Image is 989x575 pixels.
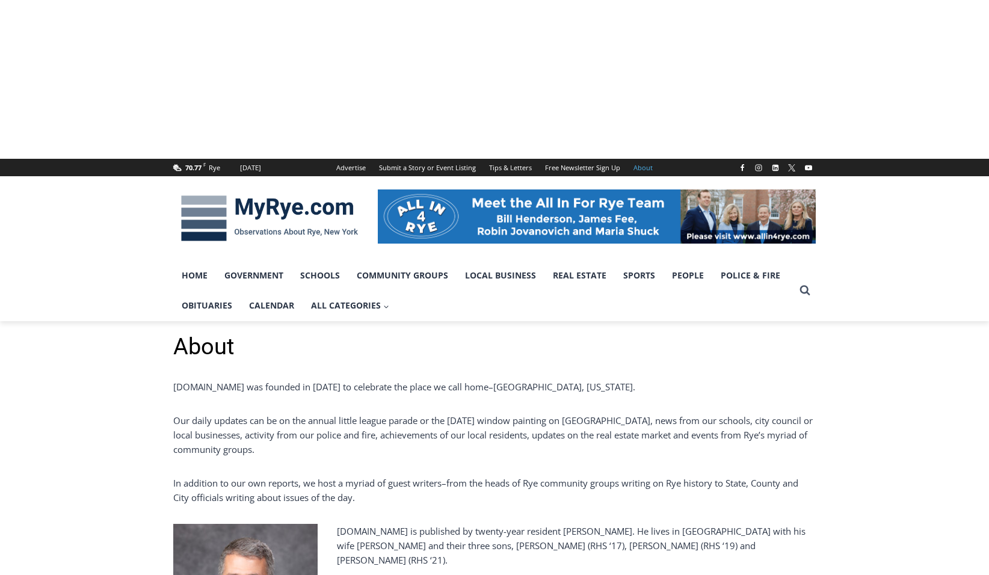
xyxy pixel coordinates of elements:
a: Government [216,260,292,291]
a: Calendar [241,291,303,321]
h1: About [173,333,816,361]
span: 70.77 [185,163,202,172]
a: About [627,159,659,176]
p: In addition to our own reports, we host a myriad of guest writers–from the heads of Rye community... [173,476,816,505]
img: All in for Rye [378,189,816,244]
a: Tips & Letters [482,159,538,176]
a: Obituaries [173,291,241,321]
a: All Categories [303,291,398,321]
button: View Search Form [794,280,816,301]
a: People [664,260,712,291]
a: Instagram [751,161,766,175]
nav: Secondary Navigation [330,159,659,176]
a: Sports [615,260,664,291]
a: Linkedin [768,161,783,175]
div: Rye [209,162,220,173]
p: [DOMAIN_NAME] was founded in [DATE] to celebrate the place we call home–[GEOGRAPHIC_DATA], [US_ST... [173,380,816,394]
a: Schools [292,260,348,291]
p: [DOMAIN_NAME] is published by twenty-year resident [PERSON_NAME]. He lives in [GEOGRAPHIC_DATA] w... [173,524,816,567]
img: MyRye.com [173,187,366,250]
span: All Categories [311,299,389,312]
a: Community Groups [348,260,457,291]
a: Police & Fire [712,260,789,291]
span: F [203,161,206,168]
a: Local Business [457,260,544,291]
div: [DATE] [240,162,261,173]
a: Facebook [735,161,750,175]
a: YouTube [801,161,816,175]
a: Real Estate [544,260,615,291]
a: Submit a Story or Event Listing [372,159,482,176]
nav: Primary Navigation [173,260,794,321]
a: Advertise [330,159,372,176]
a: X [784,161,799,175]
a: Free Newsletter Sign Up [538,159,627,176]
p: Our daily updates can be on the annual little league parade or the [DATE] window painting on [GEO... [173,413,816,457]
a: Home [173,260,216,291]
